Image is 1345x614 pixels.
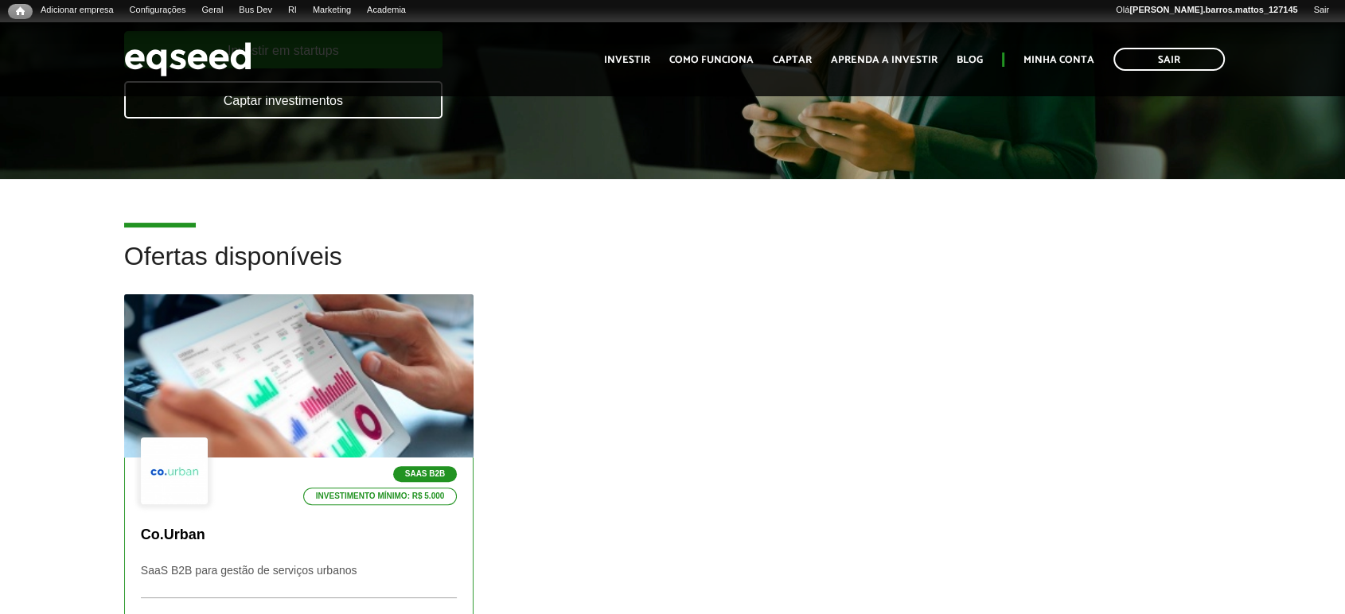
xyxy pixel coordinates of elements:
p: SaaS B2B [393,466,458,482]
a: Configurações [122,4,194,17]
span: Início [16,6,25,17]
p: SaaS B2B para gestão de serviços urbanos [141,564,457,598]
a: Início [8,4,33,19]
a: Como funciona [669,55,754,65]
a: Adicionar empresa [33,4,122,17]
a: Captar investimentos [124,81,442,119]
a: Bus Dev [231,4,280,17]
a: Investir [604,55,650,65]
a: Aprenda a investir [831,55,938,65]
a: Olá[PERSON_NAME].barros.mattos_127145 [1108,4,1305,17]
p: Co.Urban [141,527,457,544]
a: Minha conta [1023,55,1094,65]
a: Marketing [305,4,359,17]
a: Sair [1113,48,1225,71]
a: Sair [1305,4,1337,17]
a: Geral [193,4,231,17]
strong: [PERSON_NAME].barros.mattos_127145 [1129,5,1297,14]
a: Blog [957,55,983,65]
img: EqSeed [124,38,251,80]
p: Investimento mínimo: R$ 5.000 [303,488,458,505]
a: Captar [773,55,812,65]
a: RI [280,4,305,17]
a: Academia [359,4,414,17]
h2: Ofertas disponíveis [124,243,1221,294]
